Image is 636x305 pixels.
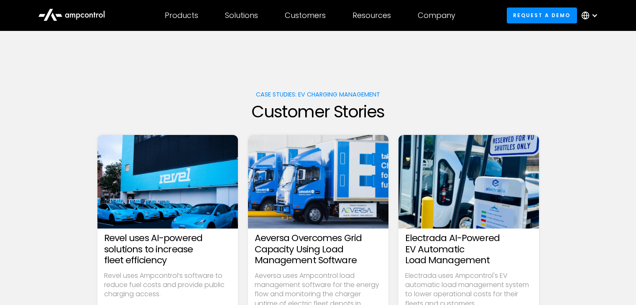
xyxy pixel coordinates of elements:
div: Resources [352,11,391,20]
div: Solutions [225,11,258,20]
div: Company [418,11,455,20]
h1: Case Studies: EV charging management [97,91,539,98]
a: Request a demo [507,8,577,23]
h3: Revel uses AI-powered solutions to increase fleet efficiency [104,233,231,266]
div: Customers [285,11,326,20]
h3: Electrada AI-Powered EV Automatic Load Management [405,233,532,266]
div: Products [165,11,198,20]
p: Revel uses Ampcontrol’s software to reduce fuel costs and provide public charging access. [104,271,231,299]
h3: Aeversa Overcomes Grid Capacity Using Load Management Software [255,233,382,266]
h2: Customer Stories [97,102,539,122]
